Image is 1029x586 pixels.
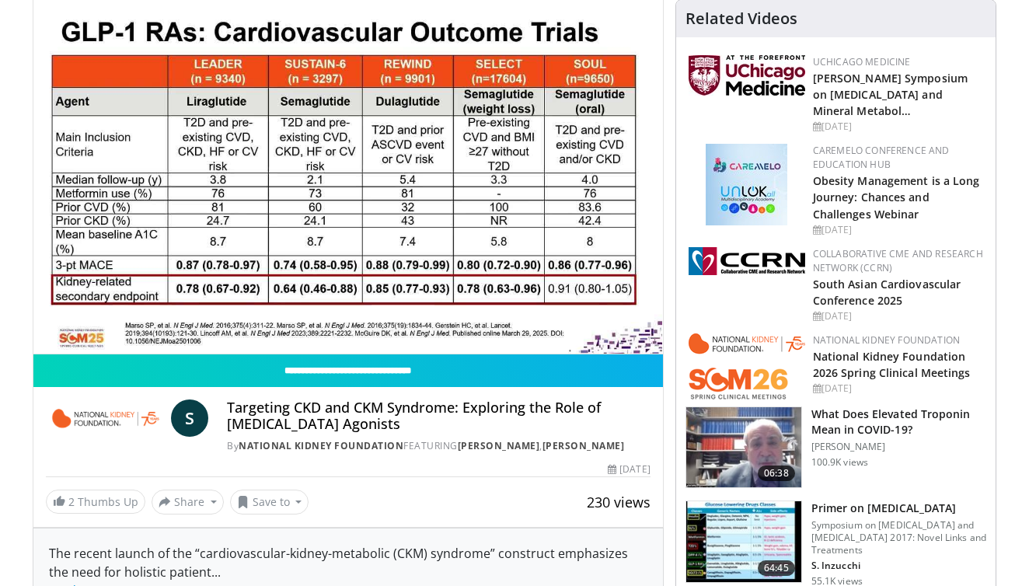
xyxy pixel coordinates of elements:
[813,173,980,221] a: Obesity Management is a Long Journey: Chances and Challenges Webinar
[813,144,950,171] a: CaReMeLO Conference and Education Hub
[46,490,145,514] a: 2 Thumbs Up
[152,490,224,514] button: Share
[686,407,801,488] img: 98daf78a-1d22-4ebe-927e-10afe95ffd94.150x105_q85_crop-smart_upscale.jpg
[813,71,968,118] a: [PERSON_NAME] Symposium on [MEDICAL_DATA] and Mineral Metabol…
[813,120,983,134] div: [DATE]
[813,277,961,308] a: South Asian Cardiovascular Conference 2025
[542,439,625,452] a: [PERSON_NAME]
[686,501,801,582] img: 022d2313-3eaa-4549-99ac-ae6801cd1fdc.150x105_q85_crop-smart_upscale.jpg
[706,144,787,225] img: 45df64a9-a6de-482c-8a90-ada250f7980c.png.150x105_q85_autocrop_double_scale_upscale_version-0.2.jpg
[758,560,795,576] span: 64:45
[685,9,797,28] h4: Related Videos
[587,493,651,511] span: 230 views
[811,406,986,438] h3: What Does Elevated Troponin Mean in COVID-19?
[813,223,983,237] div: [DATE]
[689,247,805,275] img: a04ee3ba-8487-4636-b0fb-5e8d268f3737.png.150x105_q85_autocrop_double_scale_upscale_version-0.2.png
[813,382,983,396] div: [DATE]
[458,439,540,452] a: [PERSON_NAME]
[46,399,165,437] img: National Kidney Foundation
[813,247,983,274] a: Collaborative CME and Research Network (CCRN)
[689,333,805,399] img: 79503c0a-d5ce-4e31-88bd-91ebf3c563fb.png.150x105_q85_autocrop_double_scale_upscale_version-0.2.png
[813,55,911,68] a: UChicago Medicine
[811,560,986,572] p: S. Inzucchi
[171,399,208,437] a: S
[227,439,650,453] div: By FEATURING ,
[230,490,309,514] button: Save to
[689,55,805,96] img: 5f87bdfb-7fdf-48f0-85f3-b6bcda6427bf.jpg.150x105_q85_autocrop_double_scale_upscale_version-0.2.jpg
[227,399,650,433] h4: Targeting CKD and CKM Syndrome: Exploring the Role of [MEDICAL_DATA] Agonists
[758,466,795,481] span: 06:38
[813,349,971,380] a: National Kidney Foundation 2026 Spring Clinical Meetings
[608,462,650,476] div: [DATE]
[811,456,868,469] p: 100.9K views
[239,439,403,452] a: National Kidney Foundation
[811,441,986,453] p: [PERSON_NAME]
[813,333,960,347] a: National Kidney Foundation
[811,501,986,516] h3: Primer on [MEDICAL_DATA]
[68,494,75,509] span: 2
[811,519,986,556] p: Symposium on [MEDICAL_DATA] and [MEDICAL_DATA] 2017: Novel Links and Treatments
[685,406,986,489] a: 06:38 What Does Elevated Troponin Mean in COVID-19? [PERSON_NAME] 100.9K views
[813,309,983,323] div: [DATE]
